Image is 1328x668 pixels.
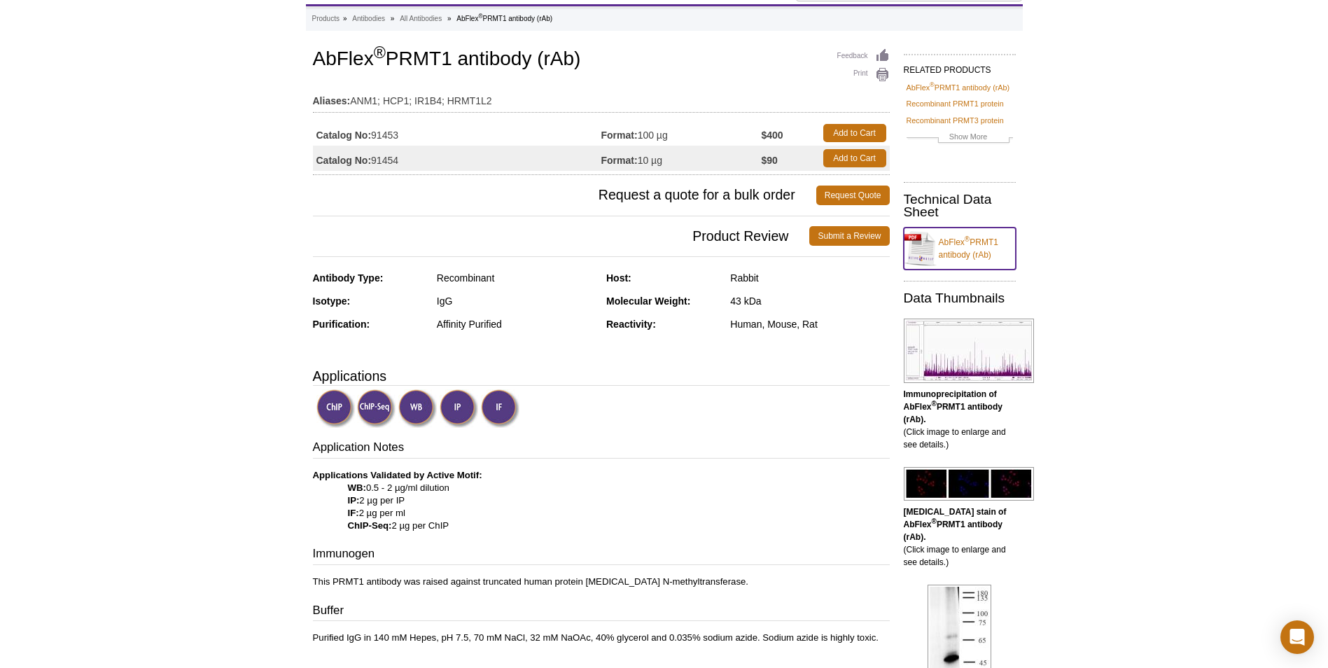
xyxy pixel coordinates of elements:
img: Immunofluorescence Validated [481,389,519,428]
span: Request a quote for a bulk order [313,186,816,205]
div: Rabbit [730,272,889,284]
a: Submit a Review [809,226,889,246]
td: 100 µg [601,120,762,146]
img: AbFlex<sup>®</sup> PRMT1 antibody (rAb) tested by immunoprecipitation. [904,319,1034,383]
a: Show More [907,130,1013,146]
strong: IF: [348,508,359,518]
strong: Aliases: [313,95,351,107]
b: Applications Validated by Active Motif: [313,470,482,480]
strong: Catalog No: [316,154,372,167]
img: Immunoprecipitation Validated [440,389,478,428]
strong: Antibody Type: [313,272,384,284]
div: IgG [437,295,596,307]
p: Purified IgG in 140 mM Hepes, pH 7.5, 70 mM NaCl, 32 mM NaOAc, 40% glycerol and 0.035% sodium azi... [313,632,890,644]
strong: Catalog No: [316,129,372,141]
img: AbFlex<sup>®</sup> PRMT1 antibody (rAb) tested by immunofluorescence. [904,467,1034,501]
a: Add to Cart [823,124,886,142]
strong: $400 [761,129,783,141]
div: Affinity Purified [437,318,596,330]
b: [MEDICAL_DATA] stain of AbFlex PRMT1 antibody (rAb). [904,507,1007,542]
strong: Purification: [313,319,370,330]
a: Print [837,67,890,83]
a: Add to Cart [823,149,886,167]
img: ChIP-Seq Validated [357,389,396,428]
img: ChIP Validated [316,389,355,428]
td: 91454 [313,146,601,171]
p: (Click image to enlarge and see details.) [904,388,1016,451]
sup: ® [965,235,970,243]
li: » [343,15,347,22]
span: Product Review [313,226,810,246]
sup: ® [374,43,386,62]
h3: Buffer [313,602,890,622]
strong: Isotype: [313,295,351,307]
p: 0.5 - 2 µg/ml dilution 2 µg per IP 2 µg per ml 2 µg per ChIP [313,469,890,532]
li: AbFlex PRMT1 antibody (rAb) [456,15,552,22]
p: (Click image to enlarge and see details.) [904,506,1016,569]
td: 10 µg [601,146,762,171]
strong: Format: [601,129,638,141]
sup: ® [930,81,935,88]
h3: Application Notes [313,439,890,459]
strong: Host: [606,272,631,284]
h1: AbFlex PRMT1 antibody (rAb) [313,48,890,72]
div: Human, Mouse, Rat [730,318,889,330]
td: 91453 [313,120,601,146]
a: Products [312,13,340,25]
li: » [391,15,395,22]
h3: Applications [313,366,890,387]
div: Recombinant [437,272,596,284]
strong: Molecular Weight: [606,295,690,307]
div: Open Intercom Messenger [1280,620,1314,654]
sup: ® [932,400,937,408]
h2: RELATED PRODUCTS [904,54,1016,79]
p: This PRMT1 antibody was raised against truncated human protein [MEDICAL_DATA] N-methyltransferase. [313,576,890,588]
li: » [447,15,452,22]
a: All Antibodies [400,13,442,25]
img: Western Blot Validated [398,389,437,428]
strong: Format: [601,154,638,167]
strong: WB: [348,482,366,493]
a: Recombinant PRMT3 protein [907,114,1004,127]
h2: Data Thumbnails [904,292,1016,305]
b: Immunoprecipitation of AbFlex PRMT1 antibody (rAb). [904,389,1002,424]
sup: ® [932,517,937,525]
td: ANM1; HCP1; IR1B4; HRMT1L2 [313,86,890,109]
div: 43 kDa [730,295,889,307]
a: Antibodies [352,13,385,25]
strong: IP: [348,495,360,506]
a: Request Quote [816,186,890,205]
strong: ChIP-Seq: [348,520,392,531]
strong: Reactivity: [606,319,656,330]
h2: Technical Data Sheet [904,193,1016,218]
a: Feedback [837,48,890,64]
strong: $90 [761,154,777,167]
a: AbFlex®PRMT1 antibody (rAb) [907,81,1010,94]
h3: Immunogen [313,545,890,565]
a: AbFlex®PRMT1 antibody (rAb) [904,228,1016,270]
a: Recombinant PRMT1 protein [907,97,1004,110]
sup: ® [478,13,482,20]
